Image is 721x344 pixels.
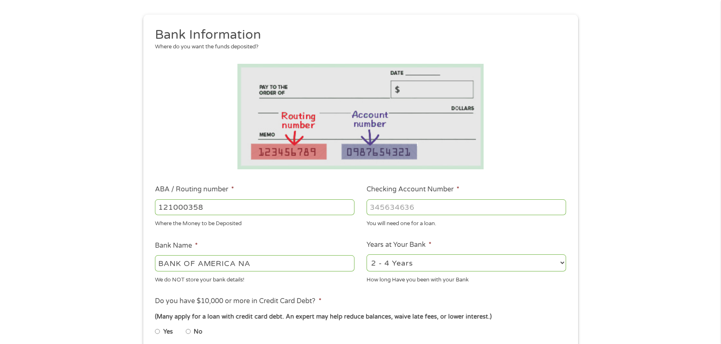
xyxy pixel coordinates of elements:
[155,199,354,215] input: 263177916
[367,217,566,228] div: You will need one for a loan.
[155,185,234,194] label: ABA / Routing number
[194,327,202,336] label: No
[155,312,566,321] div: (Many apply for a loan with credit card debt. An expert may help reduce balances, waive late fees...
[367,199,566,215] input: 345634636
[155,241,198,250] label: Bank Name
[155,297,321,306] label: Do you have $10,000 or more in Credit Card Debt?
[155,27,560,43] h2: Bank Information
[155,217,354,228] div: Where the Money to be Deposited
[367,185,459,194] label: Checking Account Number
[155,273,354,284] div: We do NOT store your bank details!
[237,64,484,169] img: Routing number location
[367,273,566,284] div: How long Have you been with your Bank
[367,241,432,249] label: Years at Your Bank
[155,43,560,51] div: Where do you want the funds deposited?
[163,327,173,336] label: Yes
